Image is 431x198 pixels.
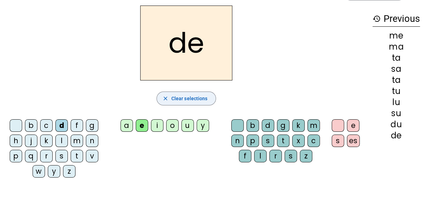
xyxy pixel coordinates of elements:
div: s [332,135,344,147]
div: d [262,119,274,132]
div: g [277,119,289,132]
div: y [197,119,209,132]
div: x [292,135,305,147]
div: d [55,119,68,132]
div: m [307,119,320,132]
div: l [55,135,68,147]
span: Clear selections [171,94,208,103]
div: o [166,119,179,132]
div: c [307,135,320,147]
div: ta [372,76,420,84]
div: me [372,32,420,40]
div: l [254,150,267,162]
div: f [239,150,251,162]
div: v [86,150,98,162]
div: s [285,150,297,162]
div: y [48,165,60,178]
div: t [71,150,83,162]
div: z [63,165,75,178]
div: h [10,135,22,147]
div: r [40,150,53,162]
div: p [246,135,259,147]
button: Clear selections [156,92,216,105]
div: f [71,119,83,132]
div: b [246,119,259,132]
div: e [347,119,359,132]
div: a [120,119,133,132]
div: i [151,119,163,132]
div: n [86,135,98,147]
div: k [40,135,53,147]
div: sa [372,65,420,73]
div: m [71,135,83,147]
div: es [347,135,360,147]
div: t [277,135,289,147]
mat-icon: close [162,95,169,102]
div: e [136,119,148,132]
div: j [25,135,37,147]
mat-icon: history [372,15,381,23]
div: g [86,119,98,132]
div: z [300,150,312,162]
div: s [55,150,68,162]
h3: Previous [372,11,420,27]
div: ta [372,54,420,62]
div: p [10,150,22,162]
div: k [292,119,305,132]
div: tu [372,87,420,95]
div: ma [372,43,420,51]
div: q [25,150,37,162]
h2: de [140,6,232,80]
div: su [372,109,420,118]
div: c [40,119,53,132]
div: du [372,120,420,129]
div: r [269,150,282,162]
div: lu [372,98,420,106]
div: b [25,119,37,132]
div: n [231,135,244,147]
div: de [372,131,420,140]
div: w [33,165,45,178]
div: s [262,135,274,147]
div: u [181,119,194,132]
